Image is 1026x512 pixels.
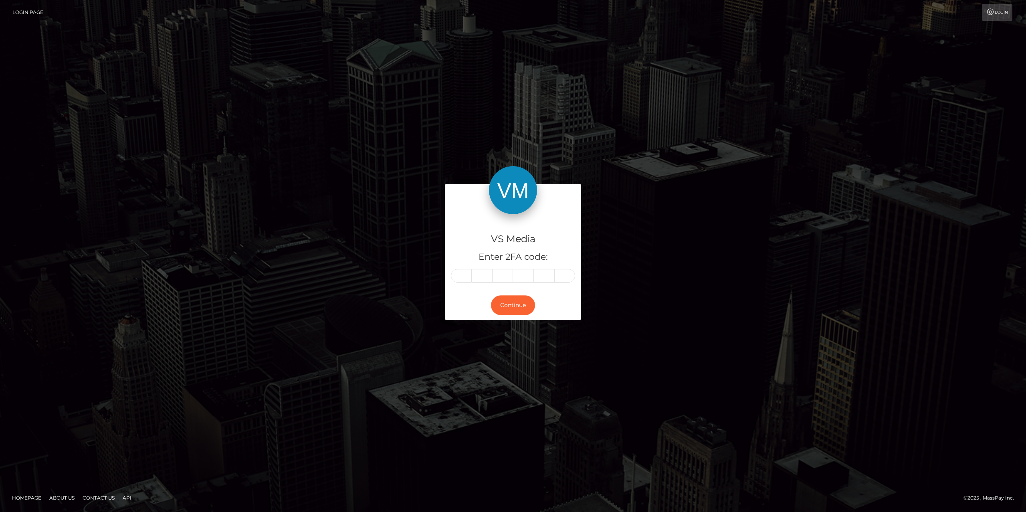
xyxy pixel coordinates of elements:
[451,251,575,263] h5: Enter 2FA code:
[46,492,78,504] a: About Us
[12,4,43,21] a: Login Page
[79,492,118,504] a: Contact Us
[963,494,1020,502] div: © 2025 , MassPay Inc.
[982,4,1012,21] a: Login
[119,492,135,504] a: API
[489,166,537,214] img: VS Media
[451,232,575,246] h4: VS Media
[9,492,44,504] a: Homepage
[491,295,535,315] button: Continue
